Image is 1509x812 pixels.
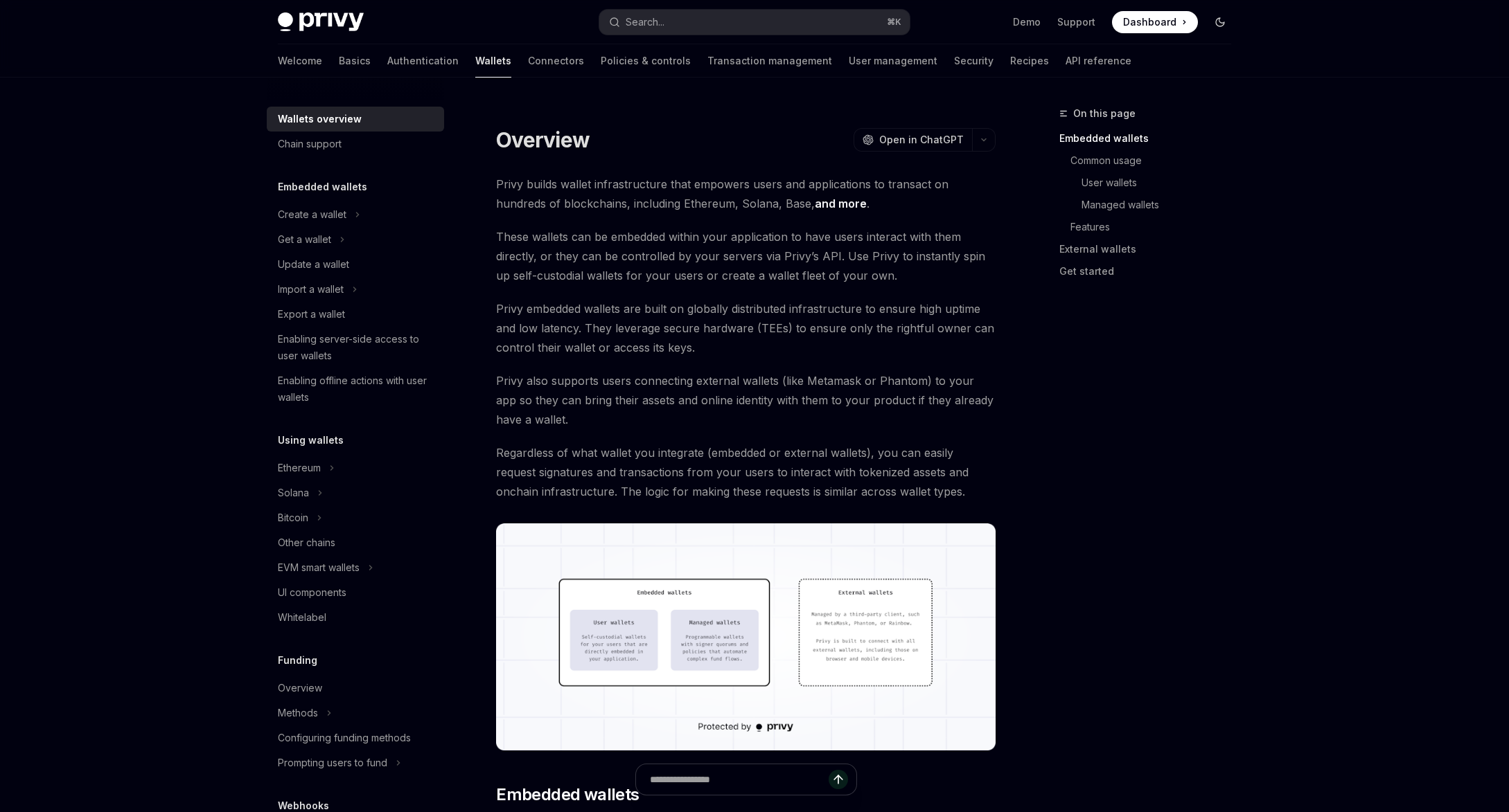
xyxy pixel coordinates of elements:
a: Policies & controls [601,44,691,78]
a: and more [815,197,867,211]
div: UI components [278,584,346,601]
h1: Overview [496,127,590,152]
span: Privy also supports users connecting external wallets (like Metamask or Phantom) to your app so t... [496,371,996,429]
div: Ethereum [278,460,321,476]
input: Ask a question... [650,764,829,795]
span: These wallets can be embedded within your application to have users interact with them directly, ... [496,227,996,285]
div: Overview [278,680,322,696]
a: Enabling offline actions with user wallets [267,368,444,410]
button: Open in ChatGPT [854,128,972,152]
a: External wallets [1059,238,1242,260]
a: Wallets [475,44,511,78]
div: Other chains [278,534,335,551]
div: Get a wallet [278,231,331,248]
a: Embedded wallets [1059,127,1242,150]
button: Toggle Get a wallet section [267,227,444,252]
span: Regardless of what wallet you integrate (embedded or external wallets), you can easily request si... [496,443,996,501]
div: Export a wallet [278,306,345,323]
a: Welcome [278,44,322,78]
span: ⌘ K [887,17,901,28]
a: Configuring funding methods [267,725,444,750]
button: Toggle Methods section [267,701,444,725]
div: Prompting users to fund [278,755,387,771]
a: Recipes [1010,44,1049,78]
span: Privy embedded wallets are built on globally distributed infrastructure to ensure high uptime and... [496,299,996,357]
div: Solana [278,485,309,501]
div: Bitcoin [278,509,308,526]
img: images/walletoverview.png [496,523,996,750]
span: On this page [1073,105,1136,122]
span: Privy builds wallet infrastructure that empowers users and applications to transact on hundreds o... [496,174,996,213]
a: Export a wallet [267,302,444,327]
a: Enabling server-side access to user wallets [267,327,444,368]
a: Common usage [1059,150,1242,172]
a: Features [1059,216,1242,238]
a: Wallets overview [267,107,444,132]
a: Basics [339,44,371,78]
div: Methods [278,705,318,721]
a: User management [849,44,937,78]
div: Wallets overview [278,111,362,127]
button: Toggle Bitcoin section [267,505,444,530]
button: Toggle Import a wallet section [267,277,444,302]
a: Support [1057,15,1095,29]
a: Transaction management [707,44,832,78]
a: Chain support [267,132,444,156]
button: Toggle Create a wallet section [267,202,444,227]
div: Search... [626,14,664,30]
a: Authentication [387,44,459,78]
button: Toggle Prompting users to fund section [267,750,444,775]
a: UI components [267,580,444,605]
div: Update a wallet [278,256,349,273]
h5: Using wallets [278,432,344,449]
a: Other chains [267,530,444,555]
img: dark logo [278,12,364,32]
div: Enabling server-side access to user wallets [278,331,436,364]
a: API reference [1066,44,1131,78]
span: Dashboard [1123,15,1176,29]
button: Toggle EVM smart wallets section [267,555,444,580]
a: Get started [1059,260,1242,282]
div: Chain support [278,136,342,152]
a: Managed wallets [1059,194,1242,216]
button: Toggle Solana section [267,480,444,505]
a: Overview [267,676,444,701]
a: Demo [1013,15,1041,29]
h5: Embedded wallets [278,179,367,195]
a: User wallets [1059,172,1242,194]
h5: Funding [278,652,317,669]
button: Toggle Ethereum section [267,455,444,480]
div: Whitelabel [278,609,326,626]
button: Send message [829,770,848,789]
span: Open in ChatGPT [879,133,964,147]
button: Toggle dark mode [1209,11,1231,33]
a: Dashboard [1112,11,1198,33]
a: Security [954,44,994,78]
div: Create a wallet [278,206,346,223]
button: Open search [599,10,910,35]
a: Whitelabel [267,605,444,630]
div: Enabling offline actions with user wallets [278,372,436,406]
a: Connectors [528,44,584,78]
div: EVM smart wallets [278,559,360,576]
div: Configuring funding methods [278,730,411,746]
a: Update a wallet [267,252,444,277]
div: Import a wallet [278,281,344,298]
